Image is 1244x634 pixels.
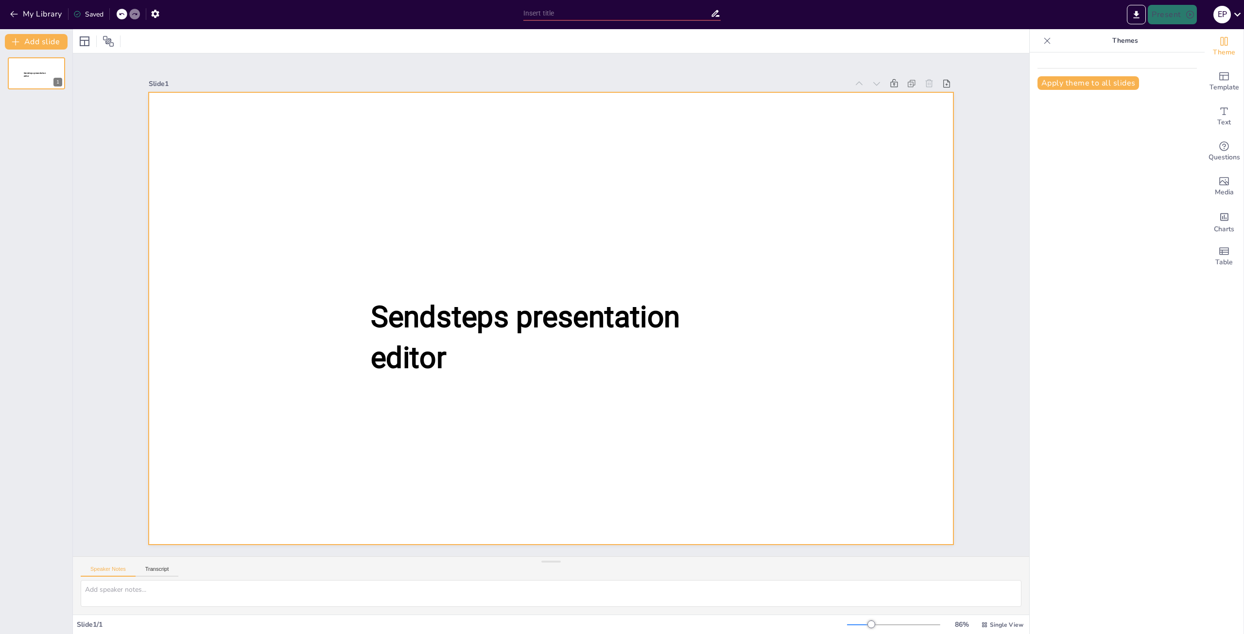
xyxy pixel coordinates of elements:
span: Questions [1209,152,1240,163]
div: Add images, graphics, shapes or video [1205,169,1244,204]
span: Single View [990,621,1023,629]
p: Themes [1055,29,1195,52]
div: Get real-time input from your audience [1205,134,1244,169]
span: Table [1215,257,1233,268]
input: Insert title [523,6,711,20]
span: Position [103,35,114,47]
div: Add text boxes [1205,99,1244,134]
button: E P [1213,5,1231,24]
div: Layout [77,34,92,49]
div: Slide 1 [149,79,848,88]
div: Add charts and graphs [1205,204,1244,239]
button: Export to PowerPoint [1127,5,1146,24]
div: Add a table [1205,239,1244,274]
button: Present [1148,5,1196,24]
div: 1 [8,57,65,89]
div: Saved [73,10,104,19]
button: My Library [7,6,66,22]
button: Transcript [136,566,179,577]
div: Add ready made slides [1205,64,1244,99]
span: Sendsteps presentation editor [371,300,680,375]
div: Slide 1 / 1 [77,620,847,629]
div: Change the overall theme [1205,29,1244,64]
button: Speaker Notes [81,566,136,577]
div: 1 [53,78,62,86]
span: Text [1217,117,1231,128]
span: Theme [1213,47,1235,58]
div: 86 % [950,620,973,629]
span: Charts [1214,224,1234,235]
button: Apply theme to all slides [1037,76,1139,90]
span: Sendsteps presentation editor [24,72,46,77]
span: Media [1215,187,1234,198]
span: Template [1209,82,1239,93]
div: E P [1213,6,1231,23]
button: Add slide [5,34,68,50]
